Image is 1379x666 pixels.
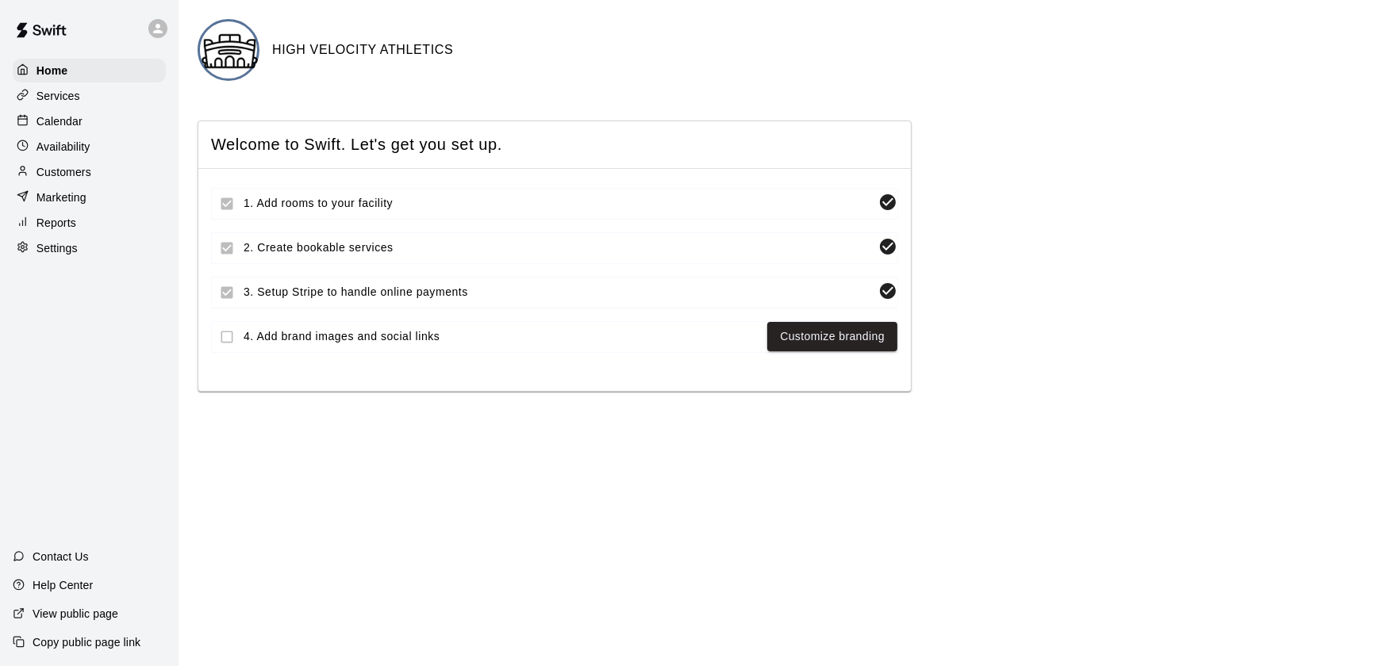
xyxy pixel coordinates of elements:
img: HIGH VELOCITY ATHLETICS logo [200,21,259,81]
a: Calendar [13,109,166,133]
p: Help Center [33,577,93,593]
p: Contact Us [33,549,89,565]
a: Services [13,84,166,108]
span: Welcome to Swift. Let's get you set up. [211,134,898,155]
h6: HIGH VELOCITY ATHLETICS [272,40,453,60]
a: Availability [13,135,166,159]
a: Marketing [13,186,166,209]
a: Customize branding [780,327,885,346]
p: Services [36,88,80,104]
p: Marketing [36,189,86,205]
p: Calendar [36,113,83,129]
a: Reports [13,211,166,235]
span: 3. Setup Stripe to handle online payments [244,284,872,300]
span: 1. Add rooms to your facility [244,195,872,212]
p: Reports [36,215,76,231]
p: View public page [33,606,118,622]
a: Settings [13,236,166,260]
span: 4. Add brand images and social links [244,328,761,345]
p: Availability [36,139,90,155]
p: Settings [36,240,78,256]
span: 2. Create bookable services [244,239,872,256]
a: Home [13,59,166,82]
p: Copy public page link [33,634,140,650]
button: Customize branding [767,322,897,351]
a: Customers [13,160,166,184]
p: Home [36,63,68,78]
p: Customers [36,164,91,180]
